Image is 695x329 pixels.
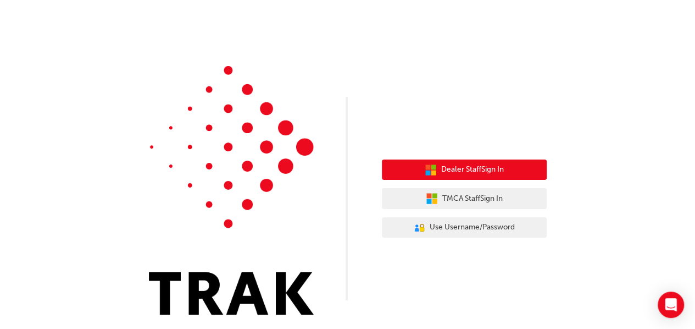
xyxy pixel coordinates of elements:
[658,292,684,318] div: Open Intercom Messenger
[382,217,547,238] button: Use Username/Password
[382,188,547,209] button: TMCA StaffSign In
[382,160,547,180] button: Dealer StaffSign In
[430,221,515,234] span: Use Username/Password
[149,66,314,315] img: Trak
[441,163,504,176] span: Dealer Staff Sign In
[442,193,503,205] span: TMCA Staff Sign In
